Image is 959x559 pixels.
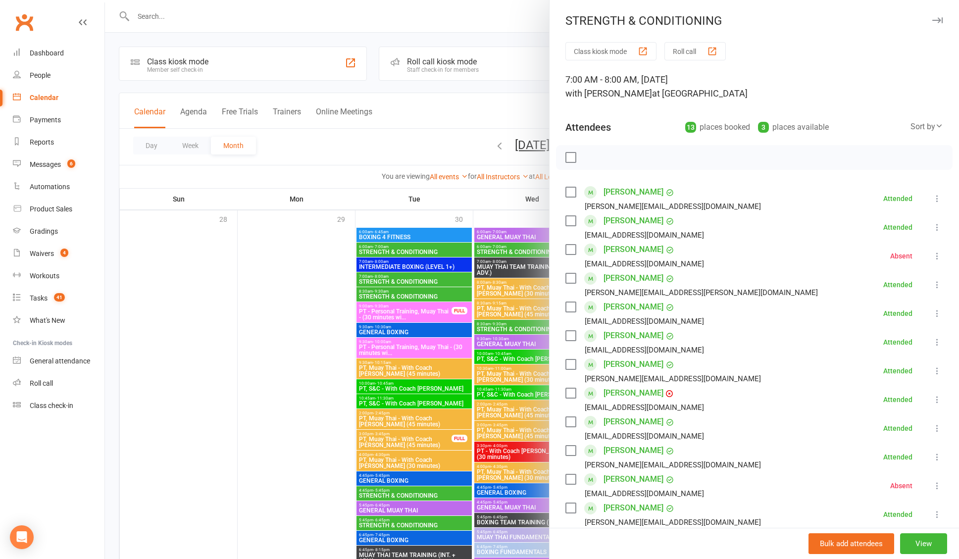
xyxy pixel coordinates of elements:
div: Reports [30,138,54,146]
div: Tasks [30,294,48,302]
div: Attendees [565,120,611,134]
a: Payments [13,109,104,131]
div: [PERSON_NAME][EMAIL_ADDRESS][PERSON_NAME][DOMAIN_NAME] [585,286,818,299]
a: [PERSON_NAME] [604,414,663,430]
div: Payments [30,116,61,124]
a: [PERSON_NAME] [604,471,663,487]
div: Product Sales [30,205,72,213]
a: Waivers 4 [13,243,104,265]
div: Attended [883,310,912,317]
a: [PERSON_NAME] [604,356,663,372]
div: [PERSON_NAME][EMAIL_ADDRESS][DOMAIN_NAME] [585,458,761,471]
div: Attended [883,367,912,374]
a: [PERSON_NAME] [604,385,663,401]
a: [PERSON_NAME] [604,500,663,516]
div: [PERSON_NAME][EMAIL_ADDRESS][DOMAIN_NAME] [585,200,761,213]
div: Open Intercom Messenger [10,525,34,549]
div: What's New [30,316,65,324]
div: [EMAIL_ADDRESS][DOMAIN_NAME] [585,487,704,500]
div: Attended [883,195,912,202]
div: Dashboard [30,49,64,57]
a: Calendar [13,87,104,109]
div: [EMAIL_ADDRESS][DOMAIN_NAME] [585,344,704,356]
span: with [PERSON_NAME] [565,88,652,99]
div: Roll call [30,379,53,387]
div: Waivers [30,250,54,257]
button: Roll call [664,42,726,60]
a: Dashboard [13,42,104,64]
div: Automations [30,183,70,191]
div: Attended [883,339,912,346]
div: [EMAIL_ADDRESS][DOMAIN_NAME] [585,401,704,414]
div: [EMAIL_ADDRESS][DOMAIN_NAME] [585,315,704,328]
div: Workouts [30,272,59,280]
div: 13 [685,122,696,133]
span: 6 [67,159,75,168]
div: [EMAIL_ADDRESS][DOMAIN_NAME] [585,430,704,443]
div: [PERSON_NAME][EMAIL_ADDRESS][DOMAIN_NAME] [585,372,761,385]
a: [PERSON_NAME] [604,270,663,286]
div: Attended [883,454,912,460]
button: Class kiosk mode [565,42,656,60]
div: Messages [30,160,61,168]
a: Automations [13,176,104,198]
a: General attendance kiosk mode [13,350,104,372]
div: Absent [890,253,912,259]
a: Roll call [13,372,104,395]
div: [PERSON_NAME][EMAIL_ADDRESS][DOMAIN_NAME] [585,516,761,529]
button: Bulk add attendees [808,533,894,554]
div: STRENGTH & CONDITIONING [550,14,959,28]
div: Absent [890,482,912,489]
div: Gradings [30,227,58,235]
a: People [13,64,104,87]
div: Attended [883,281,912,288]
div: [EMAIL_ADDRESS][DOMAIN_NAME] [585,257,704,270]
div: Attended [883,224,912,231]
div: places available [758,120,829,134]
div: [EMAIL_ADDRESS][DOMAIN_NAME] [585,229,704,242]
a: Gradings [13,220,104,243]
a: [PERSON_NAME] [604,299,663,315]
a: Workouts [13,265,104,287]
div: Calendar [30,94,58,102]
a: Reports [13,131,104,153]
div: places booked [685,120,750,134]
span: 4 [60,249,68,257]
div: Sort by [910,120,943,133]
a: [PERSON_NAME] [604,184,663,200]
span: at [GEOGRAPHIC_DATA] [652,88,748,99]
div: Attended [883,396,912,403]
a: What's New [13,309,104,332]
a: Clubworx [12,10,37,35]
div: 3 [758,122,769,133]
div: People [30,71,50,79]
span: 41 [54,293,65,302]
a: [PERSON_NAME] [604,443,663,458]
a: [PERSON_NAME] [604,242,663,257]
div: General attendance [30,357,90,365]
a: Tasks 41 [13,287,104,309]
div: 7:00 AM - 8:00 AM, [DATE] [565,73,943,101]
a: [PERSON_NAME] [604,328,663,344]
div: Class check-in [30,402,73,409]
div: Attended [883,425,912,432]
a: Messages 6 [13,153,104,176]
button: View [900,533,947,554]
a: Product Sales [13,198,104,220]
div: Attended [883,511,912,518]
a: [PERSON_NAME] [604,213,663,229]
a: Class kiosk mode [13,395,104,417]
